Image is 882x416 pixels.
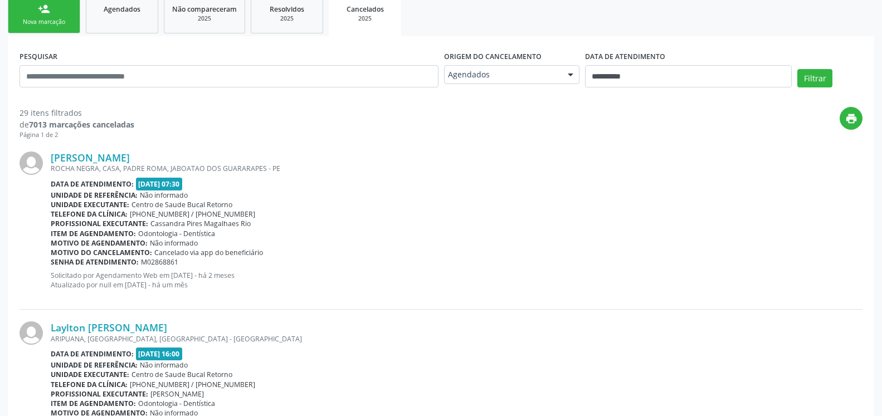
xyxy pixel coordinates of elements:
a: Laylton [PERSON_NAME] [51,321,167,334]
b: Data de atendimento: [51,349,134,359]
span: Odontologia - Dentística [138,399,215,408]
span: Resolvidos [270,4,304,14]
div: Página 1 de 2 [20,130,134,140]
label: PESQUISAR [20,48,57,65]
b: Unidade executante: [51,370,129,379]
span: Cancelados [347,4,384,14]
button: Filtrar [797,69,832,88]
p: Solicitado por Agendamento Web em [DATE] - há 2 meses Atualizado por null em [DATE] - há um mês [51,271,862,290]
i: print [845,112,857,125]
span: [DATE] 07:30 [136,178,183,190]
strong: 7013 marcações canceladas [29,119,134,130]
span: M02868861 [141,257,178,267]
span: [DATE] 16:00 [136,348,183,360]
img: img [20,151,43,175]
span: Centro de Saude Bucal Retorno [131,200,232,209]
span: [PHONE_NUMBER] / [PHONE_NUMBER] [130,209,255,219]
label: DATA DE ATENDIMENTO [585,48,665,65]
b: Profissional executante: [51,389,148,399]
b: Item de agendamento: [51,229,136,238]
span: [PHONE_NUMBER] / [PHONE_NUMBER] [130,380,255,389]
div: Nova marcação [16,18,72,26]
b: Unidade de referência: [51,190,138,200]
div: ARIPUANA, [GEOGRAPHIC_DATA], [GEOGRAPHIC_DATA] - [GEOGRAPHIC_DATA] [51,334,862,344]
b: Senha de atendimento: [51,257,139,267]
b: Data de atendimento: [51,179,134,189]
b: Motivo do cancelamento: [51,248,152,257]
span: Não informado [140,360,188,370]
b: Motivo de agendamento: [51,238,148,248]
span: Não informado [140,190,188,200]
b: Item de agendamento: [51,399,136,408]
div: 2025 [259,14,315,23]
span: Agendados [104,4,140,14]
b: Telefone da clínica: [51,209,128,219]
b: Telefone da clínica: [51,380,128,389]
span: Cancelado via app do beneficiário [154,248,263,257]
span: Odontologia - Dentística [138,229,215,238]
a: [PERSON_NAME] [51,151,130,164]
img: img [20,321,43,345]
div: 2025 [172,14,237,23]
div: ROCHA NEGRA, CASA, PADRE ROMA, JABOATAO DOS GUARARAPES - PE [51,164,862,173]
button: print [840,107,862,130]
span: Cassandra Pires Magalhaes Rio [150,219,251,228]
b: Unidade de referência: [51,360,138,370]
div: 2025 [337,14,393,23]
div: person_add [38,3,50,15]
span: Centro de Saude Bucal Retorno [131,370,232,379]
div: de [20,119,134,130]
span: Agendados [448,69,557,80]
b: Profissional executante: [51,219,148,228]
b: Unidade executante: [51,200,129,209]
div: 29 itens filtrados [20,107,134,119]
span: Não informado [150,238,198,248]
label: Origem do cancelamento [444,48,542,65]
span: [PERSON_NAME] [150,389,204,399]
span: Não compareceram [172,4,237,14]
